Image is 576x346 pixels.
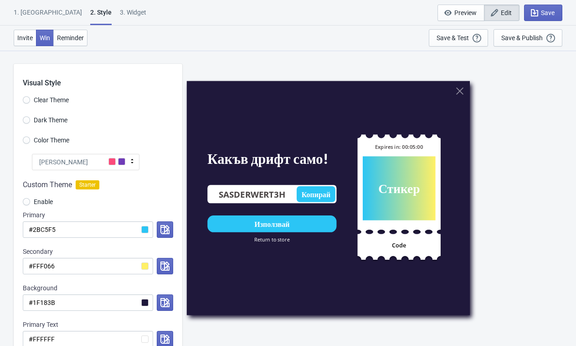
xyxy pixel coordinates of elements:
div: 3. Widget [120,8,146,24]
div: Code [363,234,436,256]
span: Win [40,34,50,42]
div: 2 . Style [90,8,112,25]
div: Background [23,283,173,293]
span: Edit [501,9,512,16]
span: Preview [454,9,477,16]
button: Reminder [53,30,87,46]
span: Invite [17,34,33,42]
button: Save & Publish [494,29,562,47]
button: Save & Test [429,29,488,47]
div: Използвай [254,219,289,229]
div: Какъв дрифт само! [207,150,336,167]
button: Save [524,5,562,21]
div: Primary Text [23,320,173,329]
span: Starter [76,180,99,189]
div: Return to store [207,236,336,243]
button: Edit [484,5,519,21]
div: Secondary [23,247,173,256]
div: Стикер [378,180,420,197]
div: Primary [23,210,173,220]
div: Expires in: 00:05:00 [363,138,436,156]
span: Custom Theme [23,179,72,190]
div: Save & Publish [501,34,543,42]
span: Reminder [57,34,84,42]
button: Win [36,30,54,46]
span: Dark Theme [34,115,67,125]
div: Копирай [302,186,330,202]
button: Invite [14,30,36,46]
span: Enable [34,197,53,206]
div: 1. [GEOGRAPHIC_DATA] [14,8,82,24]
button: Preview [437,5,484,21]
span: Save [541,9,555,16]
span: [PERSON_NAME] [39,157,88,167]
div: Visual Style [23,64,182,89]
span: Color Theme [34,136,69,145]
div: Save & Test [437,34,469,42]
span: Clear Theme [34,95,69,105]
